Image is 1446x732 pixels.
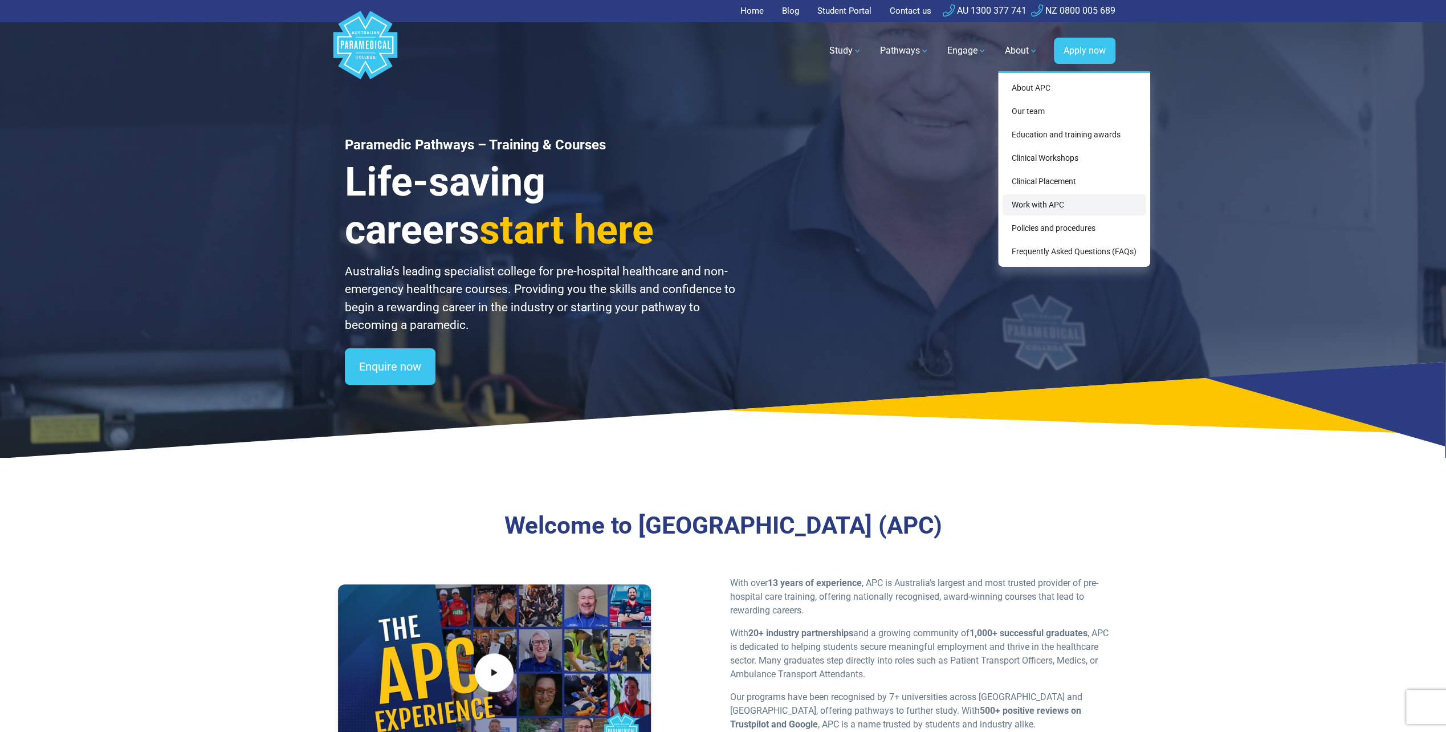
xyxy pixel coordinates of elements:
[345,263,737,335] p: Australia’s leading specialist college for pre-hospital healthcare and non-emergency healthcare c...
[345,137,737,153] h1: Paramedic Pathways – Training & Courses
[822,35,869,67] a: Study
[1003,218,1146,239] a: Policies and procedures
[1003,124,1146,145] a: Education and training awards
[1003,148,1146,169] a: Clinical Workshops
[748,628,853,639] strong: 20+ industry partnerships
[345,158,737,254] h3: Life-saving careers
[1003,241,1146,262] a: Frequently Asked Questions (FAQs)
[1054,38,1115,64] a: Apply now
[998,71,1150,267] div: About
[396,511,1050,540] h3: Welcome to [GEOGRAPHIC_DATA] (APC)
[730,690,1109,731] p: Our programs have been recognised by 7+ universities across [GEOGRAPHIC_DATA] and [GEOGRAPHIC_DAT...
[1031,5,1115,16] a: NZ 0800 005 689
[1003,171,1146,192] a: Clinical Placement
[873,35,936,67] a: Pathways
[998,35,1045,67] a: About
[1003,101,1146,122] a: Our team
[1003,78,1146,99] a: About APC
[970,628,1087,639] strong: 1,000+ successful graduates
[479,206,654,253] span: start here
[768,578,862,588] strong: 13 years of experience
[730,627,1109,681] p: With and a growing community of , APC is dedicated to helping students secure meaningful employme...
[345,348,435,385] a: Enquire now
[331,22,400,80] a: Australian Paramedical College
[1003,194,1146,215] a: Work with APC
[730,576,1109,617] p: With over , APC is Australia’s largest and most trusted provider of pre-hospital care training, o...
[940,35,993,67] a: Engage
[943,5,1027,16] a: AU 1300 377 741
